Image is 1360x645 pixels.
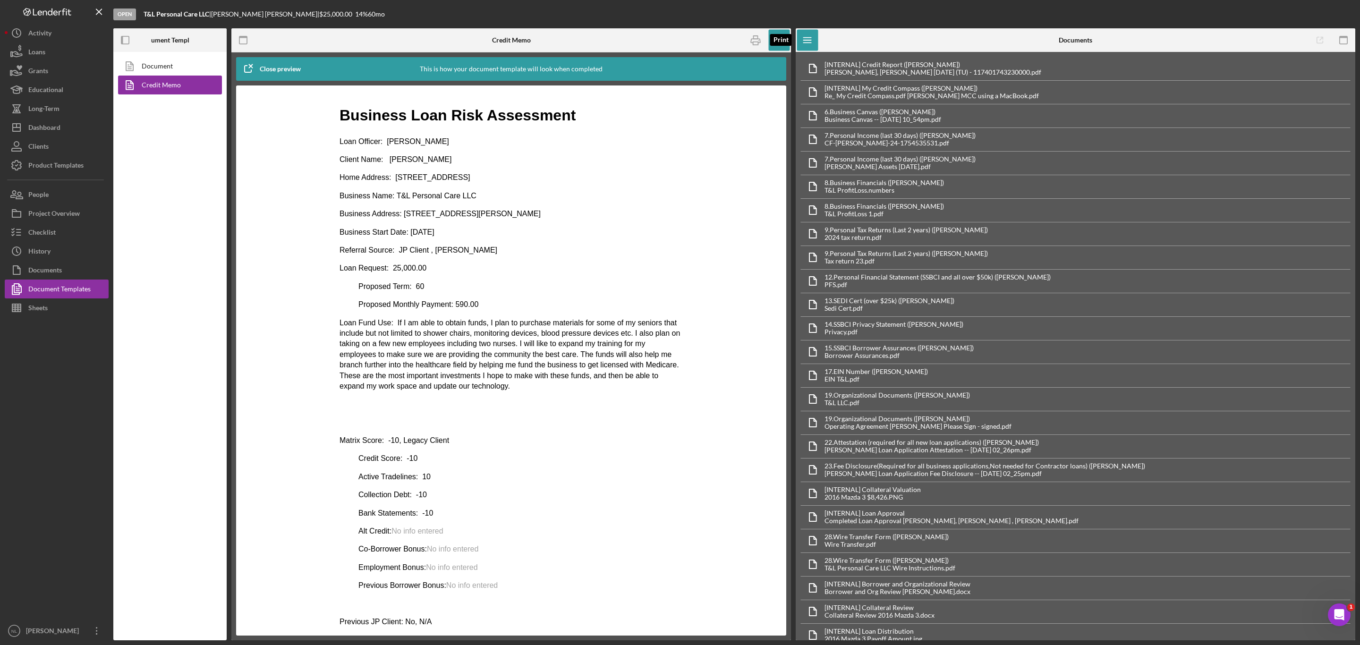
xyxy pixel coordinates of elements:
div: 17. EIN Number ([PERSON_NAME]) [824,368,928,375]
div: EIN T&L.pdf [824,375,928,383]
div: Sheets [28,298,48,320]
a: People [5,185,109,204]
button: Grants [5,61,109,80]
div: People [28,185,49,206]
div: Document Templates [28,280,91,301]
span: No info entered [95,450,146,458]
div: T&L Personal Care LLC Wire Instructions.pdf [824,564,955,572]
span: 1 [1347,603,1355,611]
div: Operating Agreement [PERSON_NAME] Please Sign - signed.pdf [824,423,1011,430]
div: 60 mo [368,10,385,18]
a: Documents [5,261,109,280]
p: Business Address: [STREET_ADDRESS][PERSON_NAME] [8,114,351,124]
div: [INTERNAL] Collateral Valuation [824,486,921,493]
div: 8. Business Financials ([PERSON_NAME]) [824,203,944,210]
p: Previous Borrower Bonus: [8,485,351,496]
div: 9. Personal Tax Returns (Last 2 years) ([PERSON_NAME]) [824,250,988,257]
div: 12. Personal Financial Statement (SSBCI and all over $50k) ([PERSON_NAME]) [824,273,1051,281]
div: 8. Business Financials ([PERSON_NAME]) [824,179,944,187]
div: 19. Organizational Documents ([PERSON_NAME]) [824,415,1011,423]
p: Referral Source: JP Client , [PERSON_NAME] [8,150,351,161]
p: Matrix Score: -10, Legacy Client [8,340,351,351]
div: Documents [28,261,62,282]
text: NL [11,628,17,634]
iframe: Intercom live chat [1328,603,1351,626]
p: Active Tradelines: 10 [8,377,351,387]
span: No info entered [114,486,166,494]
div: Loans [28,42,45,64]
span: No info entered [94,468,145,476]
h1: Business Loan Risk Assessment [8,10,351,31]
div: Business Canvas -- [DATE] 10_54pm.pdf [824,116,941,123]
p: Co-Borrower Bonus: [8,449,351,459]
div: This is how your document template will look when completed [420,57,603,81]
div: [INTERNAL] My Credit Compass ([PERSON_NAME]) [824,85,1039,92]
span: No info entered [59,432,111,440]
p: Credit Score: -10 [8,358,351,369]
div: Privacy.pdf [824,328,963,336]
div: [PERSON_NAME] [24,621,85,643]
div: [PERSON_NAME] Loan Application Fee Disclosure -- [DATE] 02_25pm.pdf [824,470,1145,477]
button: History [5,242,109,261]
div: Borrower and Org Review [PERSON_NAME].docx [824,588,970,595]
div: Checklist [28,223,56,244]
div: 9. Personal Tax Returns (Last 2 years) ([PERSON_NAME]) [824,226,988,234]
div: Educational [28,80,63,102]
div: Wire Transfer.pdf [824,541,949,548]
div: Project Overview [28,204,80,225]
a: Educational [5,80,109,99]
div: [INTERNAL] Collateral Review [824,604,935,611]
p: Business Start Date: [DATE] [8,132,351,143]
button: Product Templates [5,156,109,175]
div: 14. SSBCI Privacy Statement ([PERSON_NAME]) [824,321,963,328]
a: Checklist [5,223,109,242]
div: 14 % [355,10,368,18]
div: 13. SEDI Cert (over $25k) ([PERSON_NAME]) [824,297,954,305]
button: Document Templates [5,280,109,298]
button: Dashboard [5,118,109,137]
div: [INTERNAL] Loan Approval [824,509,1079,517]
a: Project Overview [5,204,109,223]
iframe: Rich Text Area [332,95,691,626]
div: T&L ProfitLoss.numbers [824,187,944,194]
p: Employment Bonus: [8,467,351,478]
div: [PERSON_NAME] Assets [DATE].pdf [824,163,976,170]
div: [PERSON_NAME], [PERSON_NAME] [DATE] (TU) - 117401743230000.pdf [824,68,1041,76]
p: Proposed Term: 60 [8,187,351,197]
div: History [28,242,51,263]
a: Credit Memo [118,76,217,94]
button: Sheets [5,298,109,317]
div: Re_ My Credit Compass.pdf [PERSON_NAME] MCC using a MacBook.pdf [824,92,1039,100]
div: Long-Term [28,99,59,120]
button: Activity [5,24,109,42]
p: Collection Debt: -10 [8,395,351,405]
div: 7. Personal Income (last 30 days) ([PERSON_NAME]) [824,155,976,163]
p: Alt Credit: [8,431,351,441]
div: 2016 Mazda 3 Payoff Amount.jpg [824,635,922,643]
div: CF-[PERSON_NAME]-24-1754535531.pdf [824,139,976,147]
button: Loans [5,42,109,61]
p: Loan Request: 25,000.00 [8,168,351,178]
div: 19. Organizational Documents ([PERSON_NAME]) [824,391,970,399]
button: Long-Term [5,99,109,118]
div: 2016 Mazda 3 $8,426.PNG [824,493,921,501]
div: Collateral Review 2016 Mazda 3.docx [824,611,935,619]
div: [INTERNAL] Loan Distribution [824,628,922,635]
div: [INTERNAL] Credit Report ([PERSON_NAME]) [824,61,1041,68]
div: Clients [28,137,49,158]
button: NL[PERSON_NAME] [5,621,109,640]
a: Document [118,57,217,76]
div: [PERSON_NAME] Loan Application Attestation -- [DATE] 02_26pm.pdf [824,446,1039,454]
p: Proposed Monthly Payment: 590.00 [8,204,351,215]
p: Previous JP Client: No, N/A [8,522,351,532]
b: T&L Personal Care LLC [144,10,209,18]
div: 2024 tax return.pdf [824,234,988,241]
div: 6. Business Canvas ([PERSON_NAME]) [824,108,941,116]
p: Home Address: [STREET_ADDRESS] [8,77,351,88]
